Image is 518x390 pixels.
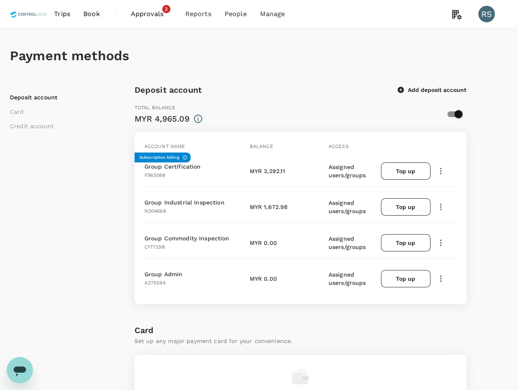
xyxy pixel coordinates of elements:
[329,271,366,286] span: Assigned users/groups
[10,108,113,116] li: Card
[225,9,247,19] span: People
[144,234,229,242] p: Group Commodity Inspection
[144,172,165,178] span: F963088
[7,357,33,383] iframe: Button to launch messaging window
[250,239,277,247] p: MYR 0.00
[10,122,113,130] li: Credit account
[250,203,288,211] p: MYR 1,672.98
[329,235,366,250] span: Assigned users/groups
[250,167,286,175] p: MYR 3,292.11
[478,6,495,22] div: RS
[185,9,211,19] span: Reports
[329,143,349,149] span: Access
[144,162,201,171] p: Group Certification
[135,83,202,96] h6: Deposit account
[10,48,508,63] h1: Payment methods
[144,198,225,207] p: Group Industrial Inspection
[381,270,430,287] button: Top up
[144,143,185,149] span: Account name
[135,105,175,110] span: Total balance
[83,9,100,19] span: Book
[144,244,165,250] span: C177298
[381,162,430,180] button: Top up
[135,112,190,125] div: MYR 4,965.09
[250,143,273,149] span: Balance
[10,5,47,23] img: Control Union Malaysia Sdn. Bhd.
[381,234,430,251] button: Top up
[144,208,166,214] span: N304668
[329,200,366,214] span: Assigned users/groups
[250,275,277,283] p: MYR 0.00
[140,154,179,161] h6: Subscription billing
[260,9,285,19] span: Manage
[135,337,467,345] p: Set up any major payment card for your convenience.
[398,86,466,94] button: Add deposit account
[144,280,166,286] span: A375594
[131,9,172,19] span: Approvals
[162,5,170,13] span: 3
[381,198,430,216] button: Top up
[144,270,183,278] p: Group Admin
[292,368,309,385] img: empty
[329,164,366,179] span: Assigned users/groups
[54,9,70,19] span: Trips
[10,93,113,101] li: Deposit account
[135,324,467,337] h6: Card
